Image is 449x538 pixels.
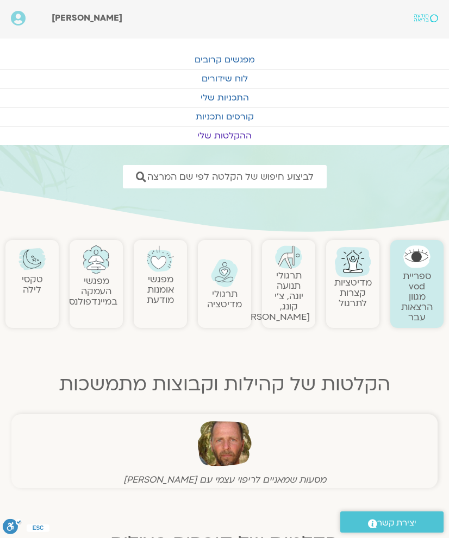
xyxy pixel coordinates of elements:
h2: הקלטות של קהילות וקבוצות מתמשכות [5,374,444,395]
a: מפגשיאומנות מודעת [147,273,174,306]
span: לביצוע חיפוש של הקלטה לפי שם המרצה [147,172,314,182]
a: יצירת קשר [340,511,444,533]
a: לביצוע חיפוש של הקלטה לפי שם המרצה [123,165,327,188]
span: [PERSON_NAME] [52,12,122,24]
a: תרגולימדיטציה [207,288,242,311]
a: מדיטציות קצרות לתרגול [334,276,372,309]
figcaption: מסעות שמאניים לריפוי עצמי עם [PERSON_NAME] [14,474,435,485]
span: יצירת קשר [377,516,416,530]
a: ספריית vodמגוון הרצאות עבר [401,270,433,324]
a: טקסילילה [22,273,43,296]
a: מפגשיהעמקה במיינדפולנס [69,275,117,308]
